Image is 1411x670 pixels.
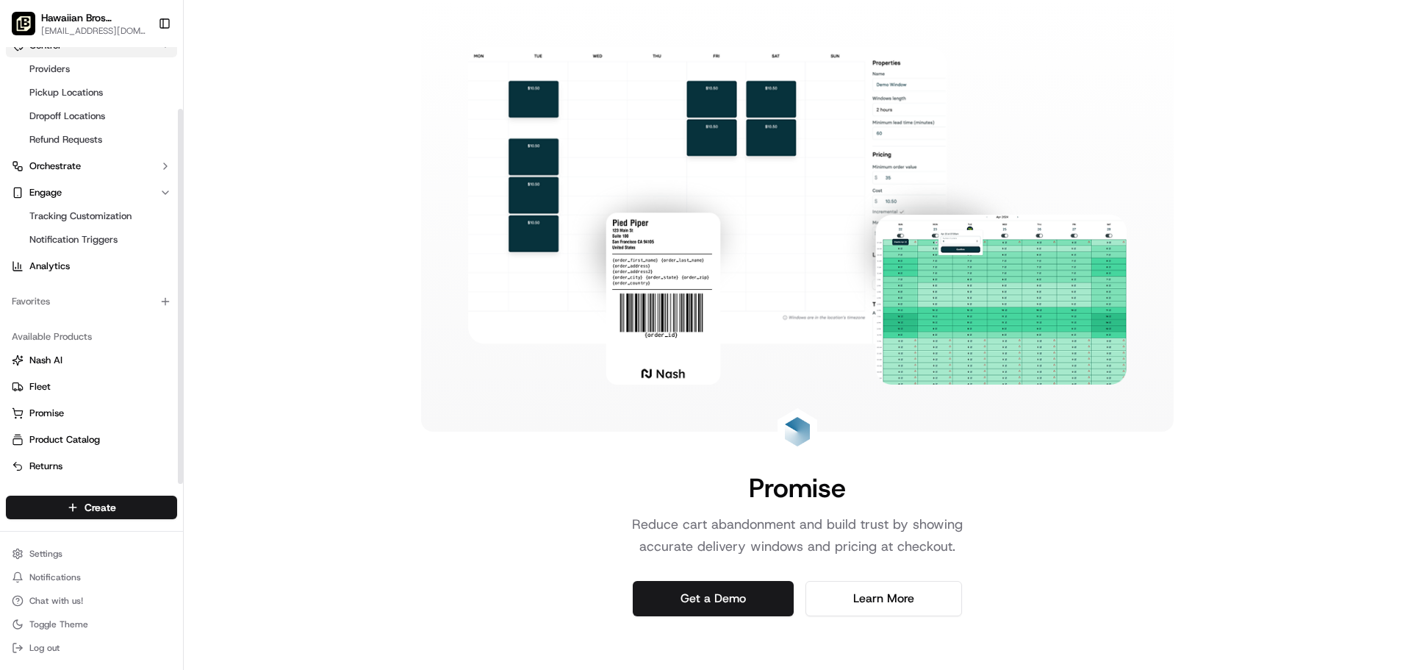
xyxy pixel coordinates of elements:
span: Nash AI [29,354,62,367]
a: Tracking Customization [24,206,159,227]
button: Settings [6,544,177,564]
span: Orchestrate [29,160,81,173]
a: Learn More [805,581,962,616]
span: Tracking Customization [29,210,132,223]
span: Product Catalog [29,433,100,446]
span: Fleet [29,380,51,393]
a: Get a Demo [633,581,794,616]
span: Log out [29,642,60,654]
div: Favorites [6,290,177,313]
span: Engage [29,186,62,199]
span: Notification Triggers [29,233,118,246]
a: Powered byPylon [104,249,178,260]
a: 📗Knowledge Base [9,207,118,234]
div: 💻 [124,215,136,227]
div: 📗 [15,215,26,227]
a: Nash AI [12,354,171,367]
span: Returns [29,460,62,473]
span: Providers [29,63,70,76]
span: Refund Requests [29,133,102,146]
button: Log out [6,638,177,658]
button: Returns [6,455,177,478]
img: Landing Page Image [468,47,1127,385]
span: Knowledge Base [29,213,112,228]
div: Start new chat [50,140,241,155]
span: Promise [29,407,64,420]
a: Refund Requests [24,129,159,150]
img: Landing Page Icon [783,417,812,446]
img: Hawaiian Bros (Wichita Falls_TX_Kemp) [12,12,35,35]
span: Create [85,500,116,515]
a: 💻API Documentation [118,207,242,234]
span: Settings [29,548,62,560]
img: Nash [15,15,44,44]
a: Analytics [6,254,177,278]
span: Toggle Theme [29,619,88,630]
a: Pickup Locations [24,82,159,103]
button: Toggle Theme [6,614,177,635]
div: We're available if you need us! [50,155,186,167]
p: Reduce cart abandonment and build trust by showing accurate delivery windows and pricing at check... [609,514,985,557]
a: Product Catalog [12,433,171,446]
a: Notification Triggers [24,229,159,250]
button: Orchestrate [6,154,177,178]
button: Promise [6,402,177,425]
a: Dropoff Locations [24,106,159,126]
div: Available Products [6,325,177,349]
button: Notifications [6,567,177,588]
button: Engage [6,181,177,204]
span: Chat with us! [29,595,83,607]
h1: Promise [749,473,846,502]
a: Returns [12,460,171,473]
button: Nash AI [6,349,177,372]
a: Fleet [12,380,171,393]
p: Welcome 👋 [15,59,268,82]
input: Got a question? Start typing here... [38,95,265,110]
span: Analytics [29,260,70,273]
span: API Documentation [139,213,236,228]
span: Dropoff Locations [29,110,105,123]
button: Create [6,496,177,519]
button: Hawaiian Bros ([GEOGRAPHIC_DATA]) [41,10,150,25]
span: Pylon [146,249,178,260]
button: [EMAIL_ADDRESS][DOMAIN_NAME] [41,25,150,37]
button: Start new chat [250,145,268,163]
button: Chat with us! [6,591,177,611]
button: Hawaiian Bros (Wichita Falls_TX_Kemp)Hawaiian Bros ([GEOGRAPHIC_DATA])[EMAIL_ADDRESS][DOMAIN_NAME] [6,6,152,41]
a: Promise [12,407,171,420]
img: 1736555255976-a54dd68f-1ca7-489b-9aae-adbdc363a1c4 [15,140,41,167]
span: Pickup Locations [29,86,103,99]
button: Fleet [6,375,177,399]
a: Providers [24,59,159,79]
button: Product Catalog [6,428,177,452]
span: Notifications [29,571,81,583]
